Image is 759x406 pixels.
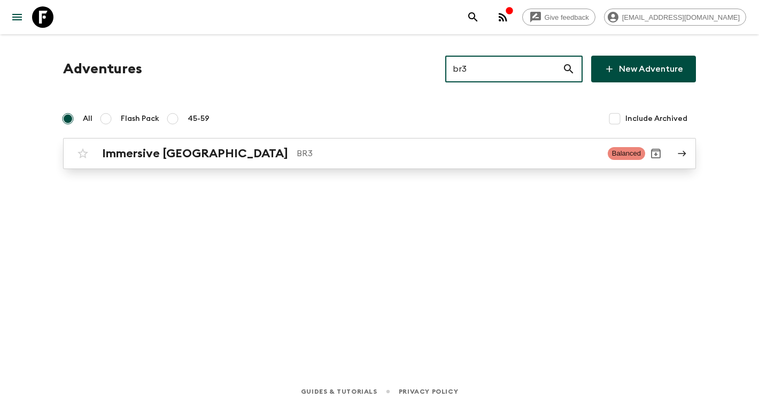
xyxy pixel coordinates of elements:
[539,13,595,21] span: Give feedback
[399,386,458,397] a: Privacy Policy
[121,113,159,124] span: Flash Pack
[591,56,696,82] a: New Adventure
[83,113,92,124] span: All
[522,9,595,26] a: Give feedback
[625,113,687,124] span: Include Archived
[462,6,484,28] button: search adventures
[63,58,142,80] h1: Adventures
[645,143,667,164] button: Archive
[102,147,288,160] h2: Immersive [GEOGRAPHIC_DATA]
[616,13,746,21] span: [EMAIL_ADDRESS][DOMAIN_NAME]
[445,54,562,84] input: e.g. AR1, Argentina
[608,147,645,160] span: Balanced
[6,6,28,28] button: menu
[63,138,696,169] a: Immersive [GEOGRAPHIC_DATA]BR3BalancedArchive
[301,386,377,397] a: Guides & Tutorials
[297,147,599,160] p: BR3
[604,9,746,26] div: [EMAIL_ADDRESS][DOMAIN_NAME]
[188,113,210,124] span: 45-59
